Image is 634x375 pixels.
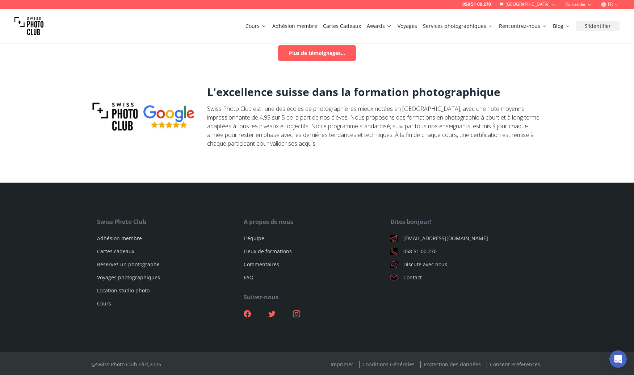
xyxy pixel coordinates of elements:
a: Lieux de formations [244,248,292,255]
a: [EMAIL_ADDRESS][DOMAIN_NAME] [390,235,537,242]
a: Voyages photographiques [97,274,160,281]
button: Awards [364,21,395,31]
a: Cartes Cadeaux [323,22,361,30]
a: 058 51 00 270 [462,1,491,7]
a: Cours [97,300,111,307]
button: Rencontrez-nous [496,21,550,31]
a: Réservez un photographe [97,261,160,268]
a: Imprimer [328,361,356,368]
a: Conditions Générales [359,361,417,368]
button: Voyages [395,21,420,31]
a: Services photographiques [423,22,493,30]
img: Swiss photo club [14,12,43,41]
button: Cartes Cadeaux [320,21,364,31]
a: Cours [245,22,266,30]
a: Awards [367,22,392,30]
a: Location studio photo [97,287,150,294]
a: Adhésion membre [272,22,317,30]
a: L'équipe [244,235,264,242]
button: Blog [550,21,573,31]
div: Suivez-nous [244,293,390,301]
button: S'identifier [576,21,620,31]
a: Consent Preferences [487,361,543,368]
div: Dites bonjour! [390,217,537,226]
a: Commentaires [244,261,279,268]
a: Cartes cadeaux [97,248,134,255]
p: Swiss Photo Club est l'une des écoles de photographie les mieux notées en [GEOGRAPHIC_DATA], avec... [207,104,543,148]
div: Open Intercom Messenger [609,350,627,368]
div: Swiss Photo Club [97,217,244,226]
button: Adhésion membre [269,21,320,31]
img: eduoua [91,86,196,148]
a: Discute avec nous [390,261,537,268]
a: Protection des données [420,361,484,368]
button: Services photographiques [420,21,496,31]
a: FAQ [244,274,253,281]
h3: L'excellence suisse dans la formation photographique [207,86,543,99]
a: Rencontrez-nous [499,22,547,30]
button: Cours [243,21,269,31]
a: Blog [553,22,570,30]
div: @Swiss Photo Club Sàrl, 2025 [91,361,161,368]
a: Contact [390,274,537,281]
div: A propos de nous [244,217,390,226]
a: Adhésion membre [97,235,142,242]
a: Voyages [398,22,417,30]
a: 058 51 00 270 [390,248,537,255]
